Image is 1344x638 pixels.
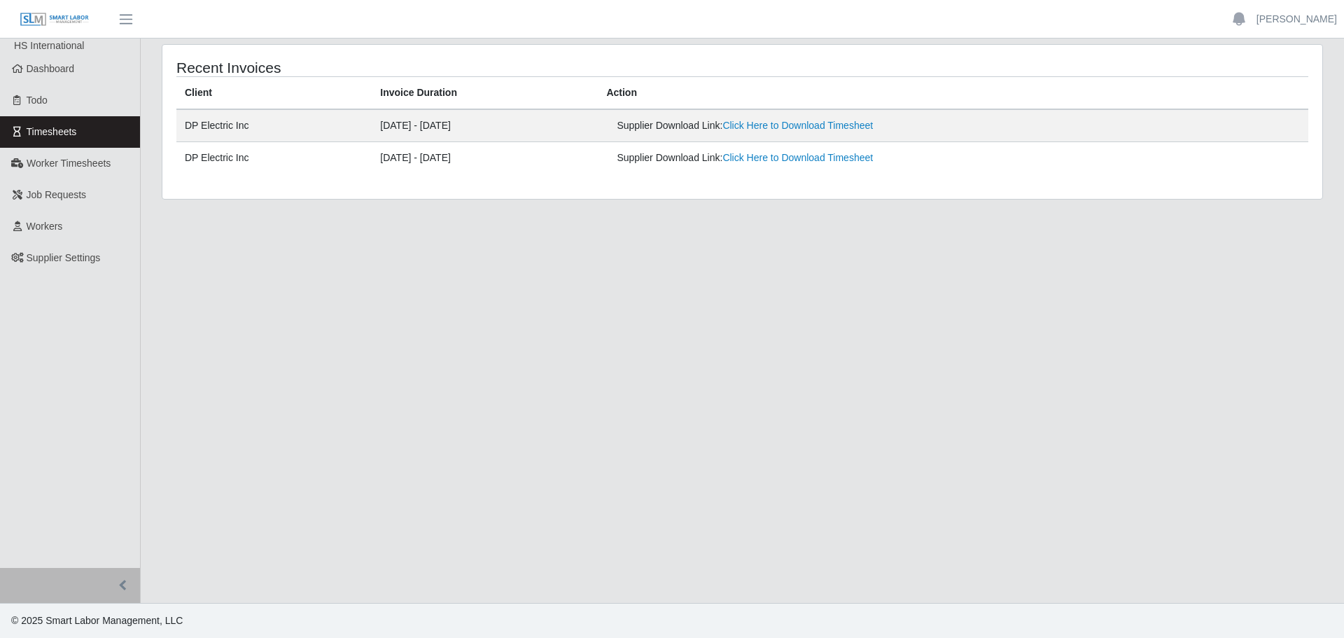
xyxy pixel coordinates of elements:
a: Click Here to Download Timesheet [722,120,873,131]
th: Client [176,77,372,110]
th: Action [598,77,1308,110]
a: Click Here to Download Timesheet [722,152,873,163]
td: [DATE] - [DATE] [372,142,598,174]
img: SLM Logo [20,12,90,27]
div: Supplier Download Link: [617,118,1058,133]
a: [PERSON_NAME] [1256,12,1337,27]
span: Dashboard [27,63,75,74]
span: Todo [27,95,48,106]
span: Job Requests [27,189,87,200]
span: Workers [27,221,63,232]
td: [DATE] - [DATE] [372,109,598,142]
td: DP Electric Inc [176,109,372,142]
th: Invoice Duration [372,77,598,110]
span: © 2025 Smart Labor Management, LLC [11,615,183,626]
div: Supplier Download Link: [617,151,1058,165]
span: HS International [14,40,84,51]
td: DP Electric Inc [176,142,372,174]
span: Timesheets [27,126,77,137]
span: Worker Timesheets [27,158,111,169]
h4: Recent Invoices [176,59,636,76]
span: Supplier Settings [27,252,101,263]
